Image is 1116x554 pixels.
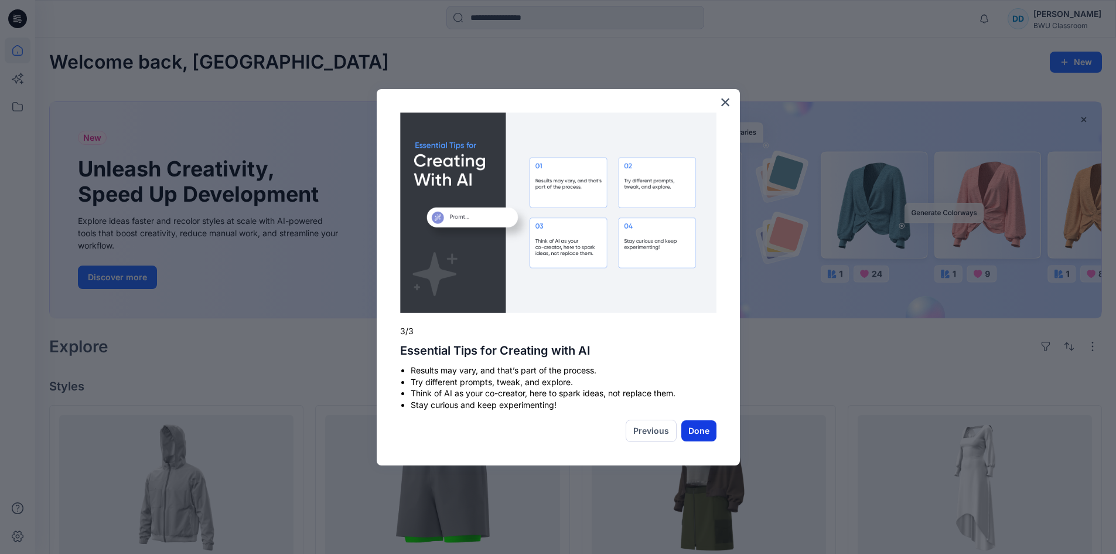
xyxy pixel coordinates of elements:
[720,93,731,111] button: Close
[400,325,716,337] p: 3/3
[626,420,677,442] button: Previous
[411,388,716,399] li: Think of AI as your co-creator, here to spark ideas, not replace them.
[411,365,716,376] li: Results may vary, and that’s part of the process.
[411,376,716,388] li: Try different prompts, tweak, and explore.
[411,399,716,411] li: Stay curious and keep experimenting!
[400,344,716,358] h2: Essential Tips for Creating with AI
[681,420,716,441] button: Done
